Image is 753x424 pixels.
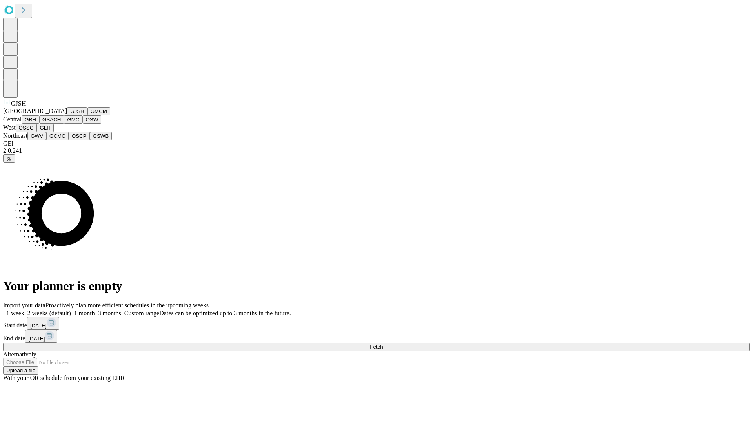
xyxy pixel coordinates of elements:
[3,154,15,163] button: @
[16,124,37,132] button: OSSC
[87,107,110,115] button: GMCM
[45,302,210,309] span: Proactively plan more efficient schedules in the upcoming weeks.
[27,310,71,316] span: 2 weeks (default)
[370,344,383,350] span: Fetch
[6,155,12,161] span: @
[74,310,95,316] span: 1 month
[3,132,27,139] span: Northeast
[69,132,90,140] button: OSCP
[30,323,47,329] span: [DATE]
[3,279,750,293] h1: Your planner is empty
[90,132,112,140] button: GSWB
[3,116,22,122] span: Central
[36,124,53,132] button: GLH
[25,330,57,343] button: [DATE]
[3,302,45,309] span: Import your data
[159,310,291,316] span: Dates can be optimized up to 3 months in the future.
[46,132,69,140] button: GCMC
[39,115,64,124] button: GSACH
[3,147,750,154] div: 2.0.241
[27,132,46,140] button: GWV
[67,107,87,115] button: GJSH
[124,310,159,316] span: Custom range
[3,343,750,351] button: Fetch
[3,140,750,147] div: GEI
[6,310,24,316] span: 1 week
[3,330,750,343] div: End date
[3,375,125,381] span: With your OR schedule from your existing EHR
[22,115,39,124] button: GBH
[28,336,45,342] span: [DATE]
[3,351,36,358] span: Alternatively
[3,317,750,330] div: Start date
[83,115,102,124] button: OSW
[11,100,26,107] span: GJSH
[98,310,121,316] span: 3 months
[3,124,16,131] span: West
[27,317,59,330] button: [DATE]
[64,115,82,124] button: GMC
[3,108,67,114] span: [GEOGRAPHIC_DATA]
[3,366,38,375] button: Upload a file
